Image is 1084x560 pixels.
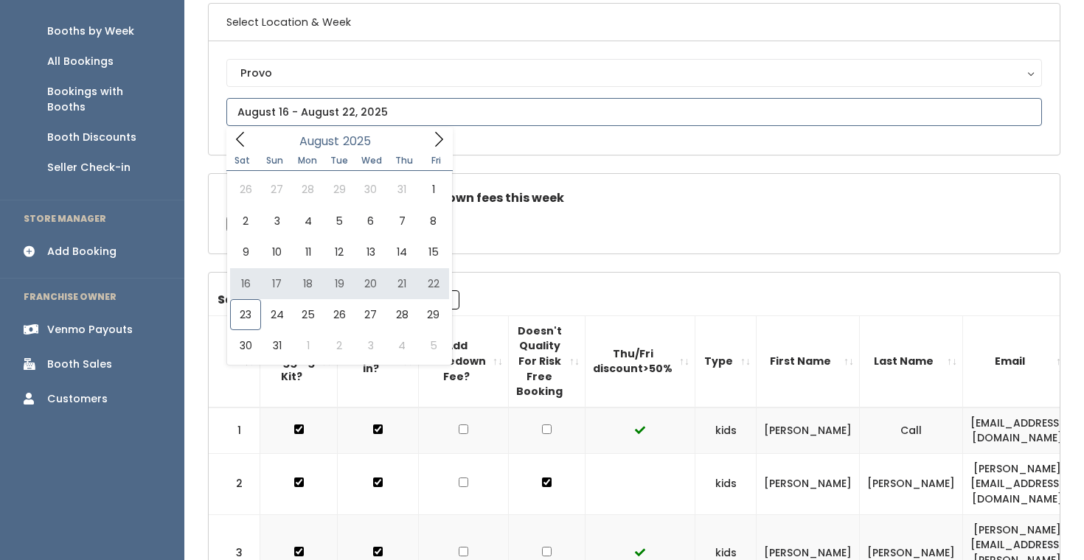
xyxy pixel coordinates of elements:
[324,330,355,361] span: September 2, 2025
[419,315,509,407] th: Add Takedown Fee?: activate to sort column ascending
[417,174,448,205] span: August 1, 2025
[963,315,1072,407] th: Email: activate to sort column ascending
[226,192,1042,205] h5: Check this box if there are no takedown fees this week
[230,268,261,299] span: August 16, 2025
[230,237,261,267] span: August 9, 2025
[324,206,355,237] span: August 5, 2025
[209,407,260,454] td: 1
[420,156,453,165] span: Fri
[355,299,386,330] span: August 27, 2025
[47,24,134,39] div: Booths by Week
[417,330,448,361] span: September 5, 2025
[388,156,420,165] span: Thu
[209,453,260,514] td: 2
[963,407,1072,454] td: [EMAIL_ADDRESS][DOMAIN_NAME]
[586,315,695,407] th: Thu/Fri discount&gt;50%: activate to sort column ascending
[324,237,355,267] span: August 12, 2025
[355,237,386,267] span: August 13, 2025
[355,330,386,361] span: September 3, 2025
[339,132,383,150] input: Year
[963,453,1072,514] td: [PERSON_NAME][EMAIL_ADDRESS][DOMAIN_NAME]
[417,237,448,267] span: August 15, 2025
[757,407,860,454] td: [PERSON_NAME]
[259,156,291,165] span: Sun
[324,268,355,299] span: August 19, 2025
[293,299,324,330] span: August 25, 2025
[47,244,117,259] div: Add Booking
[695,315,757,407] th: Type: activate to sort column ascending
[218,290,459,309] label: Search:
[293,268,324,299] span: August 18, 2025
[695,453,757,514] td: kids
[757,453,860,514] td: [PERSON_NAME]
[355,268,386,299] span: August 20, 2025
[386,330,417,361] span: September 4, 2025
[386,237,417,267] span: August 14, 2025
[47,322,133,337] div: Venmo Payouts
[386,268,417,299] span: August 21, 2025
[860,407,963,454] td: Call
[47,357,112,372] div: Booth Sales
[355,206,386,237] span: August 6, 2025
[261,174,292,205] span: July 27, 2025
[417,268,448,299] span: August 22, 2025
[261,206,292,237] span: August 3, 2025
[230,330,261,361] span: August 30, 2025
[47,130,136,145] div: Booth Discounts
[695,407,757,454] td: kids
[323,156,355,165] span: Tue
[509,315,586,407] th: Doesn't Quality For Risk Free Booking : activate to sort column ascending
[386,206,417,237] span: August 7, 2025
[293,206,324,237] span: August 4, 2025
[860,315,963,407] th: Last Name: activate to sort column ascending
[261,268,292,299] span: August 17, 2025
[230,174,261,205] span: July 26, 2025
[324,299,355,330] span: August 26, 2025
[386,174,417,205] span: July 31, 2025
[417,299,448,330] span: August 29, 2025
[293,330,324,361] span: September 1, 2025
[386,299,417,330] span: August 28, 2025
[226,59,1042,87] button: Provo
[240,65,1028,81] div: Provo
[226,156,259,165] span: Sat
[291,156,324,165] span: Mon
[261,299,292,330] span: August 24, 2025
[47,84,161,115] div: Bookings with Booths
[417,206,448,237] span: August 8, 2025
[209,315,260,407] th: #: activate to sort column descending
[355,156,388,165] span: Wed
[230,299,261,330] span: August 23, 2025
[293,174,324,205] span: July 28, 2025
[230,206,261,237] span: August 2, 2025
[261,237,292,267] span: August 10, 2025
[226,98,1042,126] input: August 16 - August 22, 2025
[757,315,860,407] th: First Name: activate to sort column ascending
[355,174,386,205] span: July 30, 2025
[261,330,292,361] span: August 31, 2025
[47,391,108,407] div: Customers
[47,54,114,69] div: All Bookings
[324,174,355,205] span: July 29, 2025
[47,160,131,175] div: Seller Check-in
[293,237,324,267] span: August 11, 2025
[299,136,339,147] span: August
[209,4,1060,41] h6: Select Location & Week
[860,453,963,514] td: [PERSON_NAME]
